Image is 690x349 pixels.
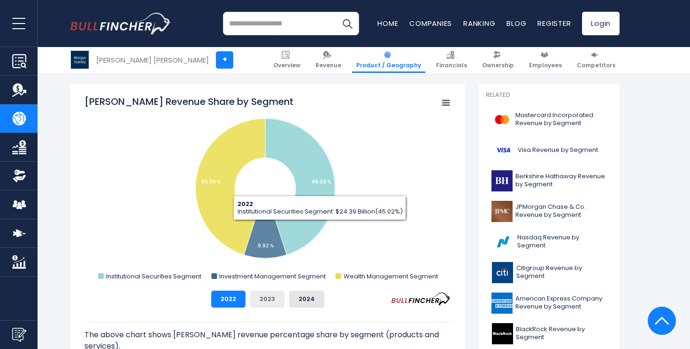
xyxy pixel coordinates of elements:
a: Home [377,18,398,28]
a: Nasdaq Revenue by Segment [486,229,613,255]
span: JPMorgan Chase & Co. Revenue by Segment [515,203,607,219]
span: BlackRock Revenue by Segment [516,325,607,341]
a: Register [537,18,571,28]
a: Financials [432,47,471,73]
span: Financials [436,62,467,69]
span: Berkshire Hathaway Revenue by Segment [515,173,607,189]
text: Investment Management Segment [219,272,326,281]
a: American Express Company Revenue by Segment [486,290,613,316]
span: Nasdaq Revenue by Segment [517,234,607,250]
button: 2024 [289,291,324,308]
span: American Express Company Revenue by Segment [515,295,607,311]
img: MA logo [491,109,513,130]
span: Mastercard Incorporated Revenue by Segment [515,111,607,127]
span: Visa Revenue by Segment [518,146,598,154]
a: Ranking [463,18,495,28]
tspan: 45.02 % [311,178,331,185]
img: BLK logo [491,323,513,344]
a: Citigroup Revenue by Segment [486,260,613,286]
img: BRK-B logo [491,170,513,191]
a: Competitors [573,47,620,73]
a: Mastercard Incorporated Revenue by Segment [486,107,613,133]
a: + [216,51,233,69]
span: Employees [529,62,562,69]
img: V logo [491,140,515,161]
tspan: 45.06 % [201,178,221,185]
span: Citigroup Revenue by Segment [516,264,607,280]
img: bullfincher logo [70,13,171,34]
a: Visa Revenue by Segment [486,137,613,163]
span: Product / Geography [356,62,421,69]
img: MS logo [71,51,89,69]
a: Product / Geography [352,47,425,73]
button: Search [336,12,359,35]
a: Login [582,12,620,35]
p: Related [486,91,613,99]
img: C logo [491,262,514,283]
button: 2023 [250,291,284,308]
span: Overview [273,62,300,69]
a: BlackRock Revenue by Segment [486,321,613,347]
span: Revenue [315,62,341,69]
a: Revenue [311,47,345,73]
img: Ownership [12,169,26,183]
a: Companies [409,18,452,28]
a: JPMorgan Chase & Co. Revenue by Segment [486,198,613,224]
tspan: [PERSON_NAME] Revenue Share by Segment [84,95,293,108]
tspan: 9.92 % [258,242,274,249]
a: Ownership [478,47,518,73]
img: NDAQ logo [491,231,514,253]
text: Institutional Securities Segment [106,272,201,281]
a: Berkshire Hathaway Revenue by Segment [486,168,613,194]
img: AXP logo [491,293,513,314]
a: Blog [506,18,526,28]
span: Competitors [577,62,615,69]
span: Ownership [482,62,514,69]
a: Employees [525,47,566,73]
text: Wealth Management Segment [344,272,438,281]
div: [PERSON_NAME] [PERSON_NAME] [96,55,209,65]
a: Overview [269,47,305,73]
a: Go to homepage [70,13,171,34]
button: 2022 [211,291,245,308]
svg: Morgan Stanley's Revenue Share by Segment [84,95,451,283]
img: JPM logo [491,201,513,222]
